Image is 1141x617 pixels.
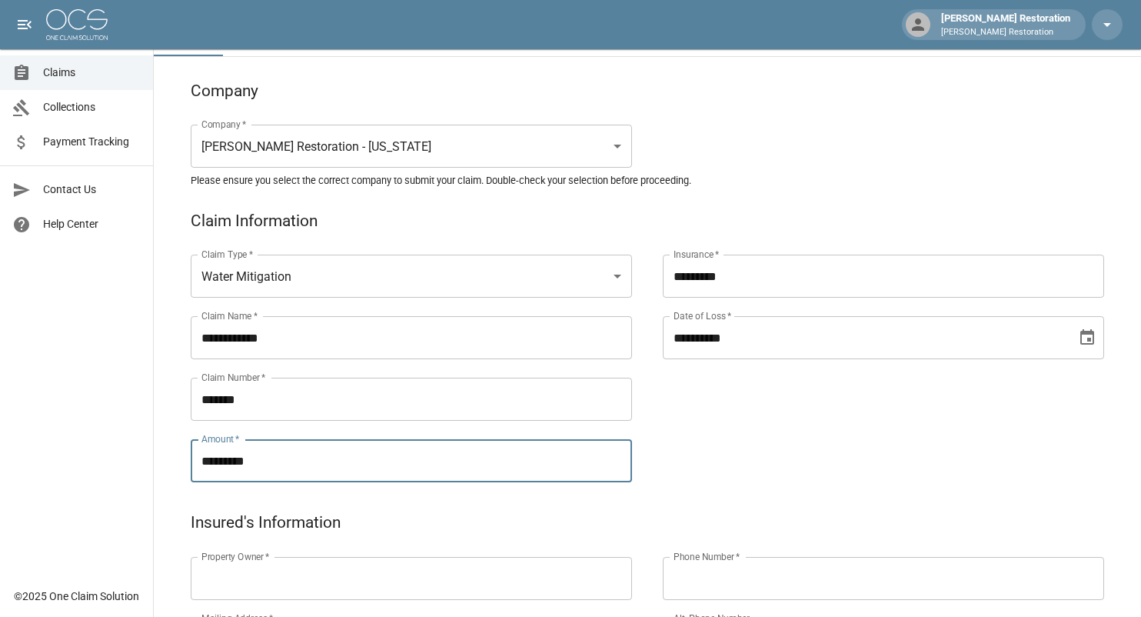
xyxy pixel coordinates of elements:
span: Collections [43,99,141,115]
img: ocs-logo-white-transparent.png [46,9,108,40]
button: Choose date, selected date is Aug 31, 2025 [1072,322,1103,353]
label: Insurance [674,248,719,261]
label: Claim Name [201,309,258,322]
h5: Please ensure you select the correct company to submit your claim. Double-check your selection be... [191,174,1104,187]
label: Date of Loss [674,309,731,322]
button: open drawer [9,9,40,40]
label: Property Owner [201,550,270,563]
div: [PERSON_NAME] Restoration - [US_STATE] [191,125,632,168]
span: Claims [43,65,141,81]
label: Phone Number [674,550,740,563]
span: Payment Tracking [43,134,141,150]
span: Contact Us [43,182,141,198]
label: Claim Number [201,371,265,384]
label: Amount [201,432,240,445]
label: Company [201,118,247,131]
span: Help Center [43,216,141,232]
div: Water Mitigation [191,255,632,298]
p: [PERSON_NAME] Restoration [941,26,1070,39]
label: Claim Type [201,248,253,261]
div: © 2025 One Claim Solution [14,589,139,604]
div: [PERSON_NAME] Restoration [935,11,1076,38]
